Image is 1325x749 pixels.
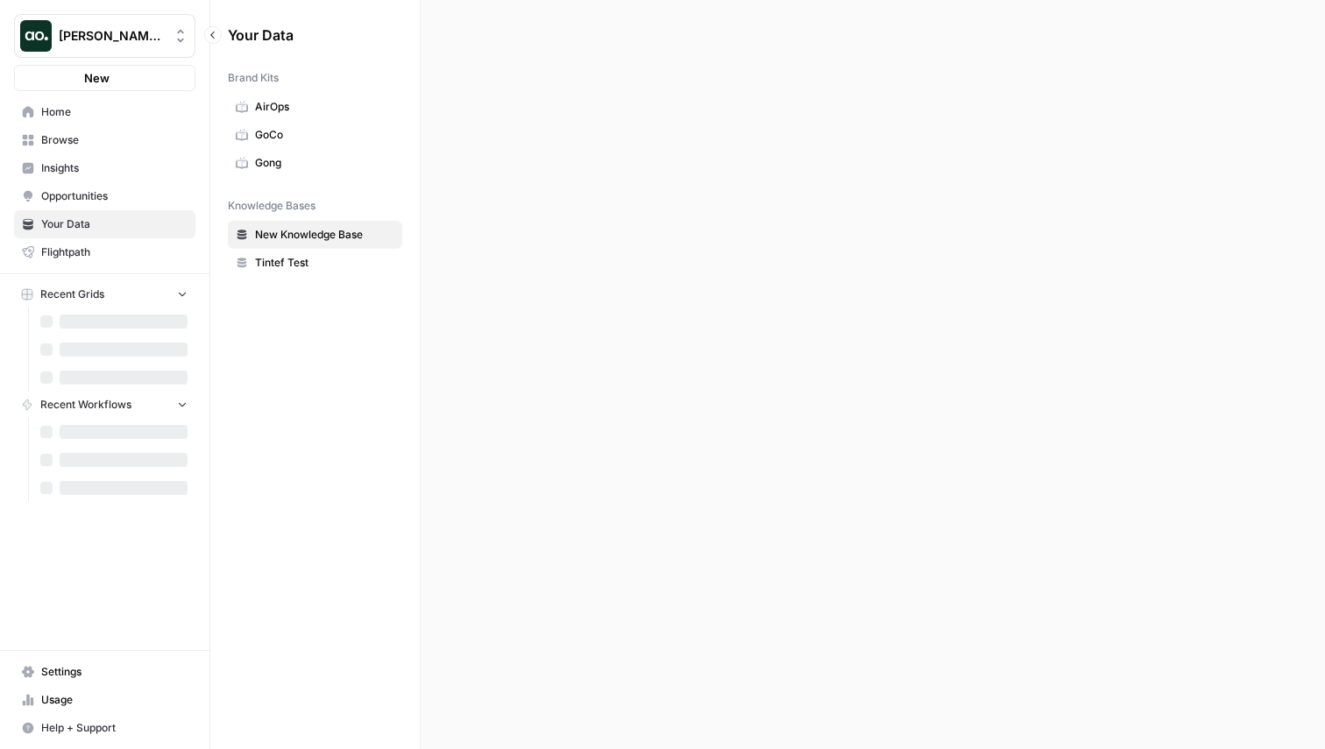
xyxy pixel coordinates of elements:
span: Your Data [41,216,188,232]
span: Insights [41,160,188,176]
span: Knowledge Bases [228,198,315,214]
span: Recent Grids [40,286,104,302]
span: Recent Workflows [40,397,131,413]
span: Browse [41,132,188,148]
span: Gong [255,155,394,171]
a: GoCo [228,121,402,149]
a: Tintef Test [228,249,402,277]
a: Settings [14,658,195,686]
a: Browse [14,126,195,154]
a: Flightpath [14,238,195,266]
a: New Knowledge Base [228,221,402,249]
button: Workspace: Justina testing [14,14,195,58]
a: Usage [14,686,195,714]
span: Tintef Test [255,255,394,271]
span: Help + Support [41,720,188,736]
a: Opportunities [14,182,195,210]
a: Home [14,98,195,126]
a: Insights [14,154,195,182]
span: Opportunities [41,188,188,204]
span: Flightpath [41,244,188,260]
span: [PERSON_NAME] testing [59,27,165,45]
button: New [14,65,195,91]
img: Justina testing Logo [20,20,52,52]
span: GoCo [255,127,394,143]
button: Recent Workflows [14,392,195,418]
button: Recent Grids [14,281,195,307]
span: Your Data [228,25,381,46]
span: AirOps [255,99,394,115]
span: New [84,69,110,87]
span: Settings [41,664,188,680]
button: Help + Support [14,714,195,742]
span: Brand Kits [228,70,279,86]
span: Usage [41,692,188,708]
a: Gong [228,149,402,177]
a: Your Data [14,210,195,238]
span: Home [41,104,188,120]
span: New Knowledge Base [255,227,394,243]
a: AirOps [228,93,402,121]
